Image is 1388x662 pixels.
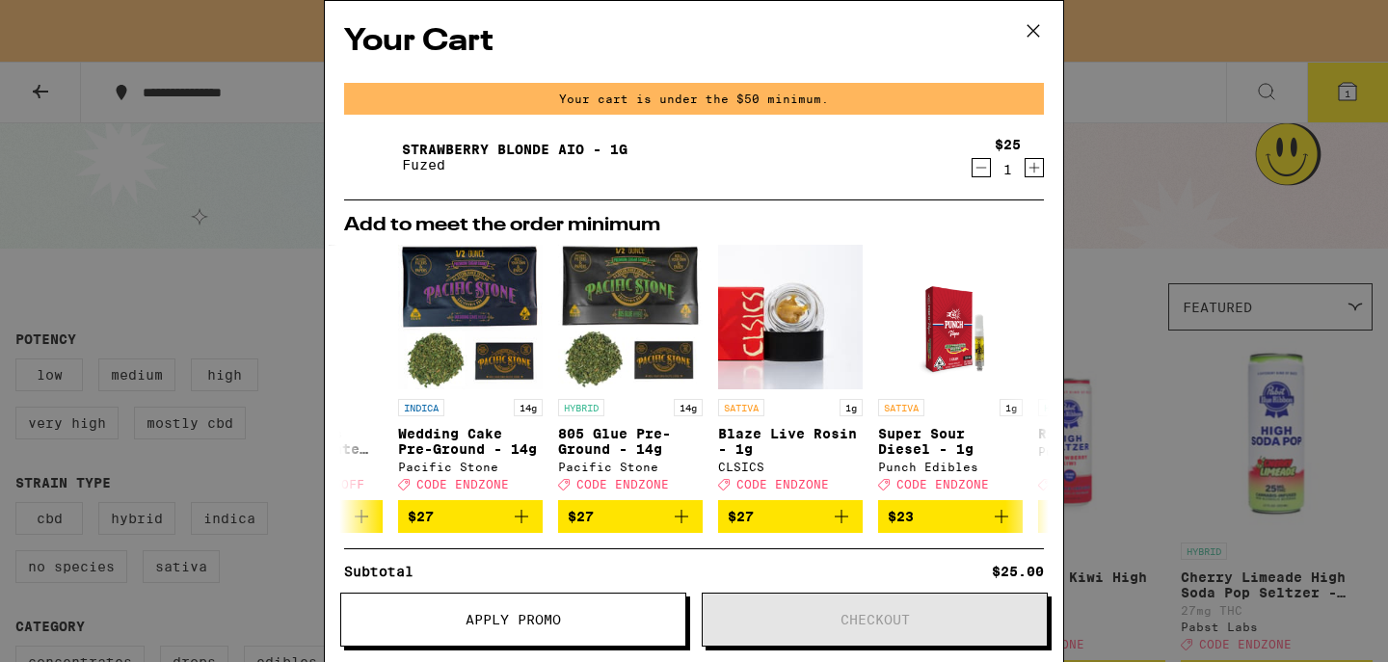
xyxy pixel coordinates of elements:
[878,245,1023,500] a: Open page for Super Sour Diesel - 1g from Punch Edibles
[718,426,863,457] p: Blaze Live Rosin - 1g
[558,461,703,473] div: Pacific Stone
[398,500,543,533] button: Add to bag
[888,509,914,524] span: $23
[1025,158,1044,177] button: Increment
[1038,245,1183,500] a: Open page for Ripe Yaya - 1g from Punch Edibles
[344,216,1044,235] h2: Add to meet the order minimum
[718,500,863,533] button: Add to bag
[674,399,703,416] p: 14g
[402,157,627,172] p: Fuzed
[398,461,543,473] div: Pacific Stone
[344,130,398,184] img: Strawberry Blonde AIO - 1g
[1048,509,1074,524] span: $23
[398,426,543,457] p: Wedding Cake Pre-Ground - 14g
[1038,445,1183,458] div: Punch Edibles
[995,137,1021,152] div: $25
[878,461,1023,473] div: Punch Edibles
[718,245,863,389] img: CLSICS - Blaze Live Rosin - 1g
[1038,500,1183,533] button: Add to bag
[408,509,434,524] span: $27
[416,478,509,490] span: CODE ENDZONE
[894,245,1006,389] img: Punch Edibles - Super Sour Diesel - 1g
[992,565,1044,578] div: $25.00
[1054,245,1166,389] img: Punch Edibles - Ripe Yaya - 1g
[736,478,829,490] span: CODE ENDZONE
[466,613,561,626] span: Apply Promo
[398,245,543,389] img: Pacific Stone - Wedding Cake Pre-Ground - 14g
[718,399,764,416] p: SATIVA
[402,142,627,157] a: Strawberry Blonde AIO - 1g
[398,245,543,500] a: Open page for Wedding Cake Pre-Ground - 14g from Pacific Stone
[344,565,427,578] div: Subtotal
[718,461,863,473] div: CLSICS
[1056,478,1149,490] span: CODE ENDZONE
[995,162,1021,177] div: 1
[558,245,703,389] img: Pacific Stone - 805 Glue Pre-Ground - 14g
[568,509,594,524] span: $27
[558,399,604,416] p: HYBRID
[878,426,1023,457] p: Super Sour Diesel - 1g
[896,478,989,490] span: CODE ENDZONE
[1000,399,1023,416] p: 1g
[878,500,1023,533] button: Add to bag
[1038,426,1183,441] p: Ripe Yaya - 1g
[344,20,1044,64] h2: Your Cart
[514,399,543,416] p: 14g
[558,500,703,533] button: Add to bag
[728,509,754,524] span: $27
[972,158,991,177] button: Decrement
[841,613,910,626] span: Checkout
[558,245,703,500] a: Open page for 805 Glue Pre-Ground - 14g from Pacific Stone
[718,245,863,500] a: Open page for Blaze Live Rosin - 1g from CLSICS
[558,426,703,457] p: 805 Glue Pre-Ground - 14g
[398,399,444,416] p: INDICA
[878,399,924,416] p: SATIVA
[840,399,863,416] p: 1g
[344,83,1044,115] div: Your cart is under the $50 minimum.
[576,478,669,490] span: CODE ENDZONE
[12,13,139,29] span: Hi. Need any help?
[702,593,1048,647] button: Checkout
[340,593,686,647] button: Apply Promo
